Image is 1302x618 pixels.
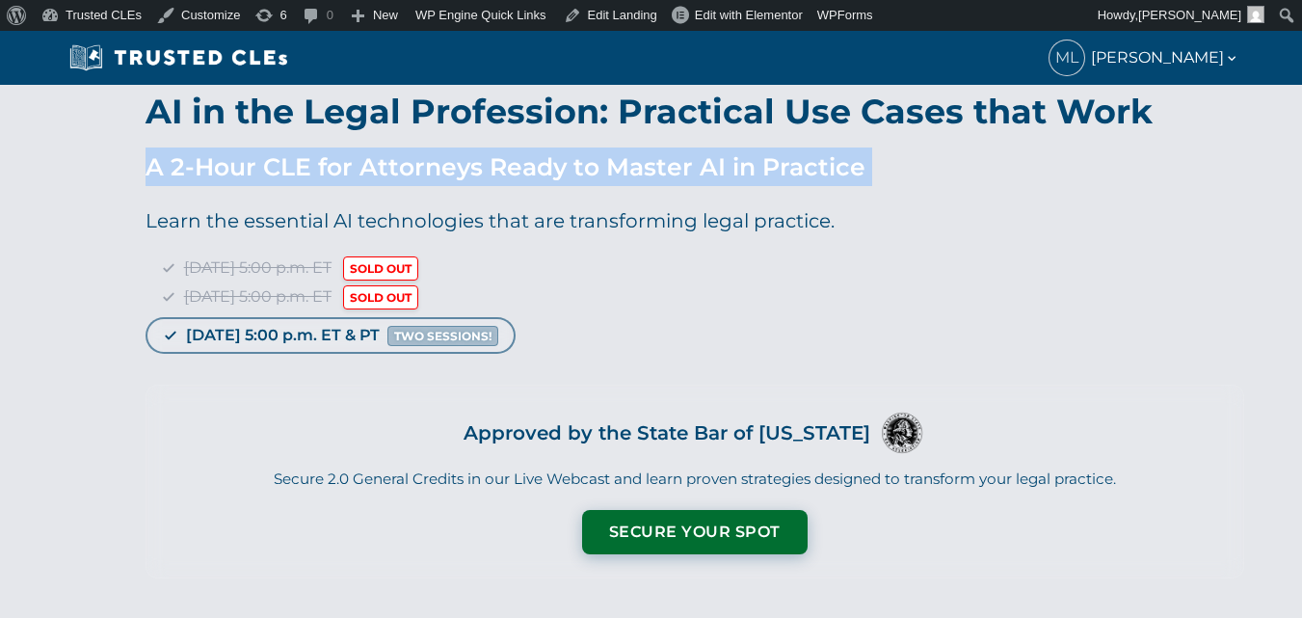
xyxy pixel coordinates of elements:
[146,148,1244,186] p: A 2-Hour CLE for Attorneys Ready to Master AI in Practice
[878,409,926,457] img: Logo
[464,416,870,450] h3: Approved by the State Bar of [US_STATE]
[1138,8,1241,22] span: [PERSON_NAME]
[184,258,332,277] span: [DATE] 5:00 p.m. ET
[582,510,808,554] button: Secure Your Spot
[695,8,803,22] span: Edit with Elementor
[146,94,1244,128] h1: AI in the Legal Profession: Practical Use Cases that Work
[170,469,1220,491] p: Secure 2.0 General Credits in our Live Webcast and learn proven strategies designed to transform ...
[184,287,332,306] span: [DATE] 5:00 p.m. ET
[343,256,418,281] span: SOLD OUT
[146,205,1244,236] p: Learn the essential AI technologies that are transforming legal practice.
[64,43,294,72] img: Trusted CLEs
[343,285,418,309] span: SOLD OUT
[1050,40,1084,75] span: ML
[1091,45,1239,70] span: [PERSON_NAME]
